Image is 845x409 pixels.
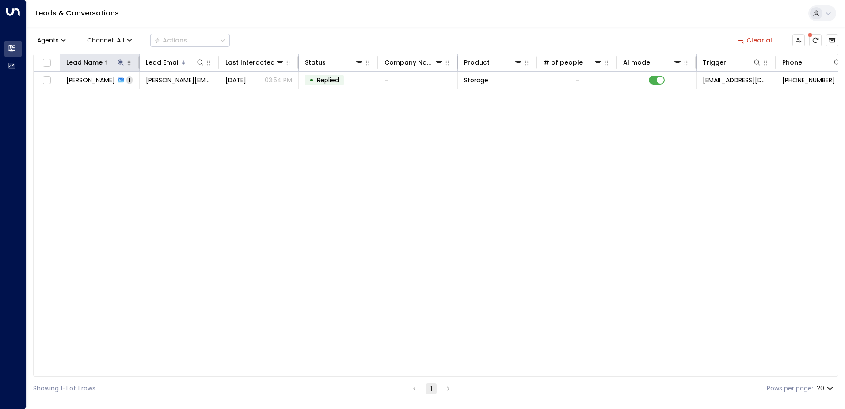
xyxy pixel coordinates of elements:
[146,76,213,85] span: john.boardman2020@gmail.com
[225,57,284,68] div: Last Interacted
[37,37,59,43] span: Agents
[305,57,364,68] div: Status
[225,57,275,68] div: Last Interacted
[426,383,437,394] button: page 1
[117,37,125,44] span: All
[464,57,490,68] div: Product
[33,34,69,46] button: Agents
[782,57,841,68] div: Phone
[309,73,314,88] div: •
[150,34,230,47] button: Actions
[146,57,205,68] div: Lead Email
[154,36,187,44] div: Actions
[703,57,726,68] div: Trigger
[734,34,778,46] button: Clear all
[623,57,650,68] div: AI mode
[150,34,230,47] div: Button group with a nested menu
[384,57,443,68] div: Company Name
[384,57,434,68] div: Company Name
[35,8,119,18] a: Leads & Conversations
[817,382,835,395] div: 20
[305,57,326,68] div: Status
[703,76,769,85] span: leads@space-station.co.uk
[317,76,339,85] span: Replied
[464,76,488,85] span: Storage
[225,76,246,85] span: Sep 05, 2025
[66,76,115,85] span: John Board
[703,57,761,68] div: Trigger
[767,384,813,393] label: Rows per page:
[378,72,458,89] td: -
[623,57,682,68] div: AI mode
[409,383,454,394] nav: pagination navigation
[33,384,95,393] div: Showing 1-1 of 1 rows
[809,34,822,46] span: There are new threads available. Refresh the grid to view the latest updates.
[464,57,523,68] div: Product
[126,76,133,84] span: 1
[146,57,180,68] div: Lead Email
[575,76,579,85] div: -
[66,57,125,68] div: Lead Name
[544,57,602,68] div: # of people
[265,76,292,85] p: 03:54 PM
[66,57,103,68] div: Lead Name
[792,34,805,46] button: Customize
[84,34,136,46] button: Channel:All
[41,58,52,69] span: Toggle select all
[41,75,52,86] span: Toggle select row
[826,34,838,46] button: Archived Leads
[782,76,835,85] span: +447956569569
[84,34,136,46] span: Channel:
[544,57,583,68] div: # of people
[782,57,802,68] div: Phone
